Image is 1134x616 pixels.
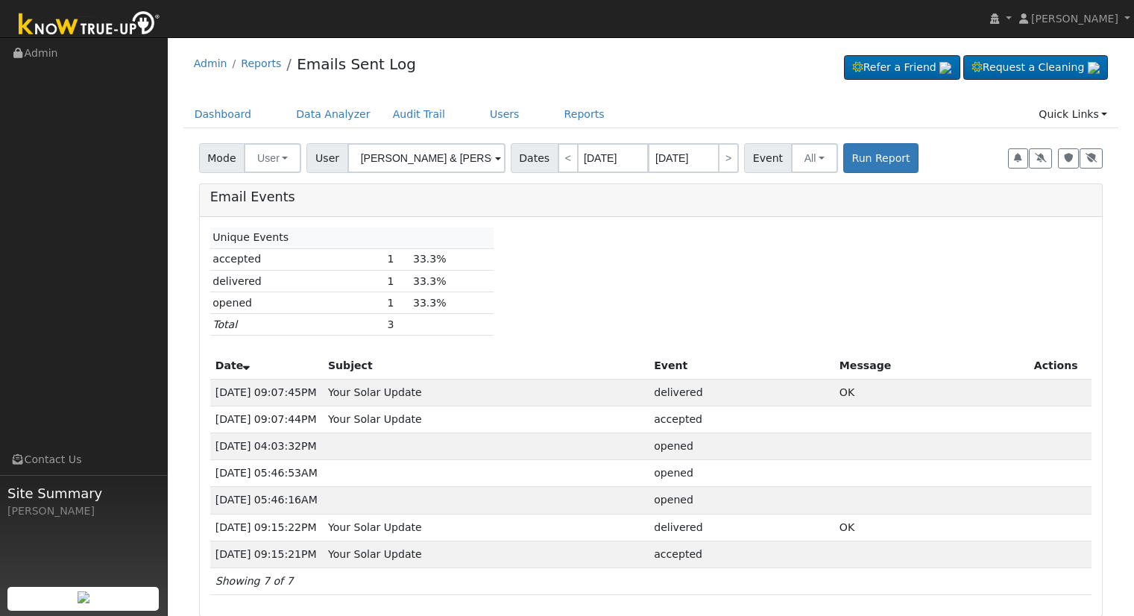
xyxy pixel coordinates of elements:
[297,55,416,73] a: Emails Sent Log
[244,143,301,173] button: user
[306,143,347,173] span: User
[323,514,649,541] td: Your Solar Update
[834,379,1029,406] td: OK
[558,143,579,173] a: <
[649,487,834,514] td: opened
[210,270,385,292] td: delivered
[210,460,323,487] td: [DATE] 05:46:53AM
[11,8,168,42] img: Know True-Up
[1088,62,1100,74] img: retrieve
[323,406,649,433] td: Your Solar Update
[649,379,834,406] td: delivered
[210,352,323,379] th: Date
[744,143,791,173] span: Event
[385,248,410,270] td: 1
[323,379,649,406] td: Your Solar Update
[212,318,237,330] i: Total
[1029,148,1052,169] button: Unsubscribe
[649,514,834,541] td: delivered
[939,62,951,74] img: retrieve
[511,143,558,173] span: Dates
[199,143,245,173] span: Mode
[347,143,505,173] input: Select a User
[844,55,960,81] a: Refer a Friend
[791,143,838,173] button: All
[382,101,456,128] a: Audit Trail
[194,57,227,69] a: Admin
[7,503,160,519] div: [PERSON_NAME]
[210,292,385,314] td: opened
[843,143,919,173] button: Run Report
[963,55,1108,81] a: Request a Cleaning
[649,433,834,460] td: opened
[649,541,834,568] td: accepted
[1031,13,1118,25] span: [PERSON_NAME]
[410,248,493,270] td: 33.3%
[1080,148,1103,169] button: Mark as Spam
[649,460,834,487] td: opened
[323,352,649,379] th: Subject
[1008,148,1028,169] button: Remove Unsubscribe
[385,292,410,314] td: 1
[1029,352,1092,379] th: Actions
[323,541,649,568] td: Your Solar Update
[479,101,531,128] a: Users
[210,406,323,433] td: [DATE] 09:07:44PM
[649,352,834,379] th: Event
[553,101,616,128] a: Reports
[410,270,493,292] td: 33.3%
[78,591,89,603] img: retrieve
[210,541,323,568] td: [DATE] 09:15:21PM
[1058,148,1079,169] button: Remove Mark as Spam
[210,487,323,514] td: [DATE] 05:46:16AM
[210,248,385,270] td: accepted
[649,406,834,433] td: accepted
[718,143,739,173] a: >
[241,57,281,69] a: Reports
[183,101,263,128] a: Dashboard
[210,433,323,460] td: [DATE] 04:03:32PM
[285,101,382,128] a: Data Analyzer
[410,292,493,314] td: 33.3%
[210,227,385,249] td: Unique Events
[210,514,323,541] td: [DATE] 09:15:22PM
[210,189,1092,205] h3: Email Events
[7,483,160,503] span: Site Summary
[210,379,323,406] td: [DATE] 09:07:45PM
[834,514,1029,541] td: OK
[385,314,410,336] td: 3
[385,270,410,292] td: 1
[1027,101,1118,128] a: Quick Links
[215,575,294,587] i: Showing 7 of 7
[834,352,1029,379] th: Message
